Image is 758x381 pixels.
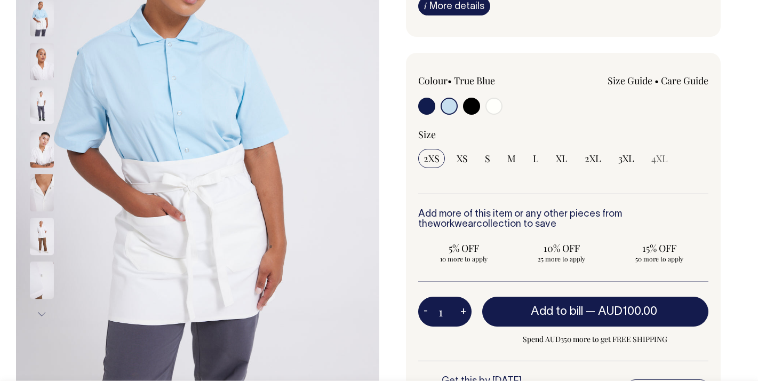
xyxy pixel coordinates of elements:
span: AUD100.00 [598,306,657,317]
span: XS [457,152,468,165]
button: Add to bill —AUD100.00 [482,297,709,327]
img: off-white [30,87,54,124]
img: off-white [30,218,54,256]
span: 2XS [424,152,440,165]
button: - [418,301,433,322]
img: off-white [30,43,54,81]
label: True Blue [454,74,495,87]
span: L [533,152,539,165]
a: Care Guide [661,74,708,87]
span: 5% OFF [424,242,504,255]
div: Colour [418,74,534,87]
span: 4XL [651,152,668,165]
input: S [480,149,496,168]
h6: Add more of this item or any other pieces from the collection to save [418,209,709,231]
span: 50 more to apply [619,255,699,263]
button: + [455,301,472,322]
input: 15% OFF 50 more to apply [613,239,705,266]
input: XL [550,149,573,168]
span: 2XL [585,152,601,165]
span: • [448,74,452,87]
input: 10% OFF 25 more to apply [516,239,607,266]
button: Next [34,303,50,327]
img: off-white [30,131,54,168]
img: off-white [30,262,54,299]
span: 15% OFF [619,242,699,255]
input: 2XS [418,149,445,168]
span: • [655,74,659,87]
input: 2XL [579,149,607,168]
span: 25 more to apply [521,255,602,263]
img: off-white [30,174,54,212]
span: 10 more to apply [424,255,504,263]
span: Add to bill [531,306,583,317]
span: 3XL [618,152,634,165]
span: — [586,306,660,317]
span: XL [556,152,568,165]
input: 3XL [613,149,640,168]
span: Spend AUD350 more to get FREE SHIPPING [482,333,709,346]
input: 5% OFF 10 more to apply [418,239,509,266]
input: L [528,149,544,168]
a: Size Guide [608,74,652,87]
a: workwear [433,220,476,229]
input: M [502,149,521,168]
div: Size [418,128,709,141]
span: 10% OFF [521,242,602,255]
input: 4XL [646,149,673,168]
span: M [507,152,516,165]
span: S [485,152,490,165]
input: XS [451,149,473,168]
